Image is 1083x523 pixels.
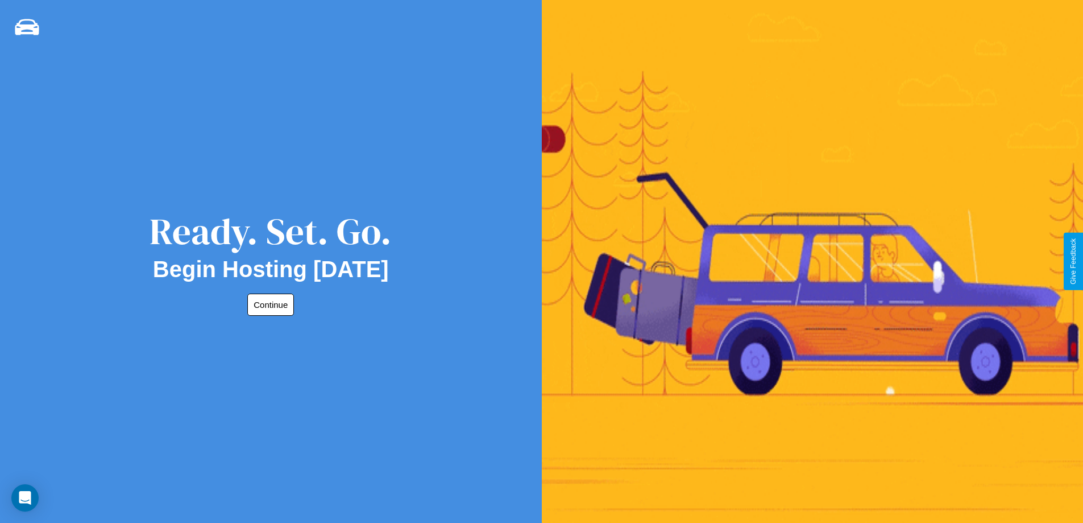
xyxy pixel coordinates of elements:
[1069,238,1077,285] div: Give Feedback
[150,206,392,257] div: Ready. Set. Go.
[153,257,389,282] h2: Begin Hosting [DATE]
[11,484,39,512] div: Open Intercom Messenger
[247,294,294,316] button: Continue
